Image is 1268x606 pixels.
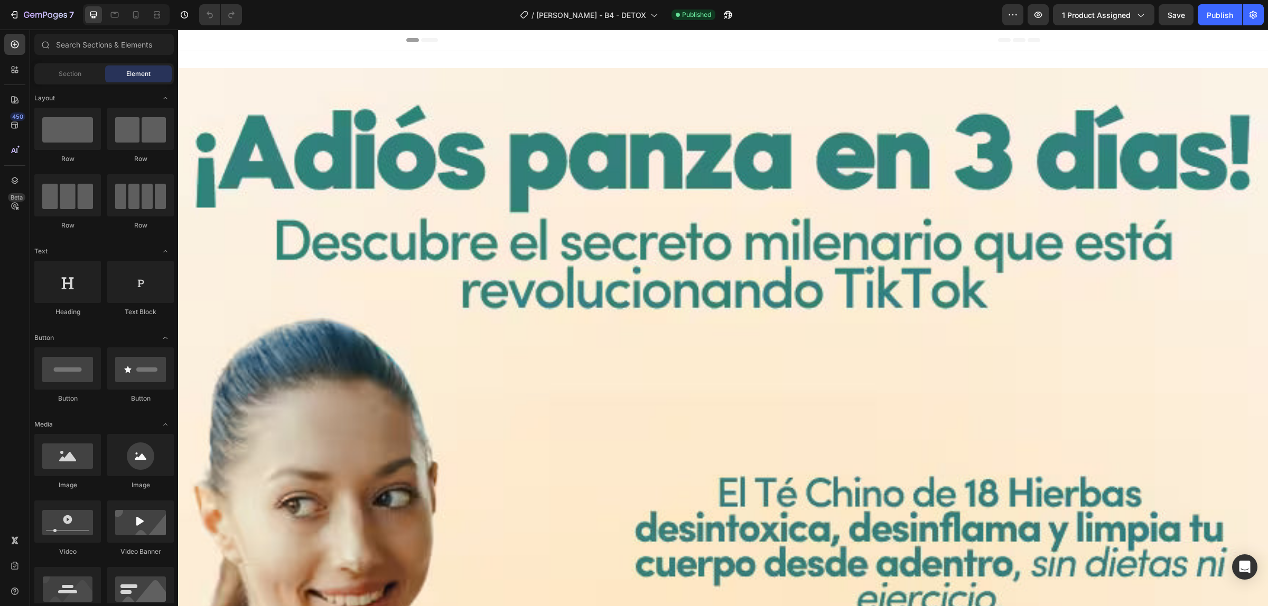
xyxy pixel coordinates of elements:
[107,221,174,230] div: Row
[4,4,79,25] button: 7
[59,69,81,79] span: Section
[157,329,174,346] span: Toggle open
[34,247,48,256] span: Text
[107,480,174,490] div: Image
[8,193,25,202] div: Beta
[126,69,151,79] span: Element
[34,394,101,403] div: Button
[34,420,53,429] span: Media
[199,4,242,25] div: Undo/Redo
[1198,4,1242,25] button: Publish
[536,10,646,21] span: [PERSON_NAME] - B4 - DETOX
[34,93,55,103] span: Layout
[34,154,101,164] div: Row
[157,90,174,107] span: Toggle open
[107,394,174,403] div: Button
[1168,11,1185,20] span: Save
[1159,4,1194,25] button: Save
[107,307,174,317] div: Text Block
[10,112,25,121] div: 450
[107,154,174,164] div: Row
[34,307,101,317] div: Heading
[34,34,174,55] input: Search Sections & Elements
[34,547,101,556] div: Video
[157,416,174,433] span: Toggle open
[682,10,711,20] span: Published
[34,333,54,343] span: Button
[532,10,534,21] span: /
[157,243,174,260] span: Toggle open
[178,30,1268,606] iframe: Design area
[107,547,174,556] div: Video Banner
[1062,10,1131,21] span: 1 product assigned
[1232,554,1257,580] div: Open Intercom Messenger
[1207,10,1233,21] div: Publish
[34,221,101,230] div: Row
[1053,4,1154,25] button: 1 product assigned
[34,480,101,490] div: Image
[69,8,74,21] p: 7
